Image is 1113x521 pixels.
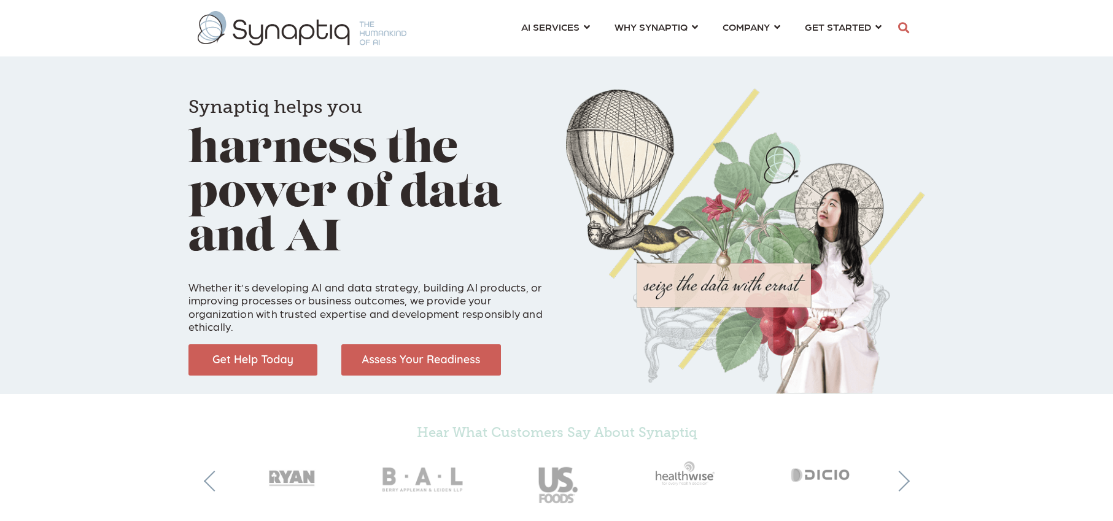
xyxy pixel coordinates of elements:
[358,446,491,515] img: BAL_gray50
[615,18,688,35] span: WHY SYNAPTIQ
[805,15,882,38] a: GET STARTED
[198,11,406,45] img: synaptiq logo-1
[188,267,548,333] p: Whether it’s developing AI and data strategy, building AI products, or improving processes or bus...
[566,88,925,394] img: Collage of girl, balloon, bird, and butterfly, with seize the data with ernst text
[188,96,362,118] span: Synaptiq helps you
[341,344,501,376] img: Assess Your Readiness
[723,18,770,35] span: COMPANY
[723,15,780,38] a: COMPANY
[188,80,548,261] h1: harness the power of data and AI
[225,425,888,441] h5: Hear What Customers Say About Synaptiq
[204,471,225,492] button: Previous
[756,446,888,500] img: Dicio
[188,344,317,376] img: Get Help Today
[889,471,910,492] button: Next
[623,446,756,500] img: Healthwise_gray50
[509,6,894,50] nav: menu
[491,446,623,515] img: USFoods_gray50
[521,18,580,35] span: AI SERVICES
[805,18,871,35] span: GET STARTED
[521,15,590,38] a: AI SERVICES
[225,446,358,500] img: RyanCompanies_gray50_2
[615,15,698,38] a: WHY SYNAPTIQ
